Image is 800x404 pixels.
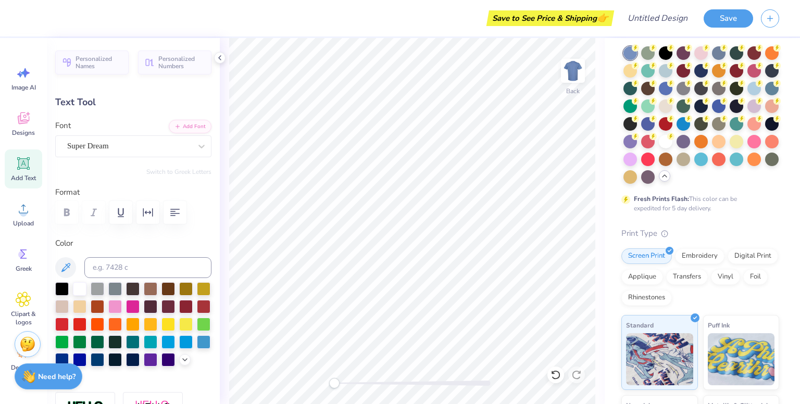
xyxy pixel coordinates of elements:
[489,10,611,26] div: Save to See Price & Shipping
[711,269,740,285] div: Vinyl
[621,290,672,306] div: Rhinestones
[55,237,211,249] label: Color
[708,320,730,331] span: Puff Ink
[11,363,36,372] span: Decorate
[621,228,779,239] div: Print Type
[146,168,211,176] button: Switch to Greek Letters
[84,257,211,278] input: e.g. 7428 c
[634,195,689,203] strong: Fresh Prints Flash:
[619,8,696,29] input: Untitled Design
[566,86,580,96] div: Back
[626,320,654,331] span: Standard
[621,248,672,264] div: Screen Print
[621,269,663,285] div: Applique
[138,51,211,74] button: Personalized Numbers
[329,378,340,388] div: Accessibility label
[11,174,36,182] span: Add Text
[666,269,708,285] div: Transfers
[704,9,753,28] button: Save
[708,333,775,385] img: Puff Ink
[169,120,211,133] button: Add Font
[13,219,34,228] span: Upload
[597,11,608,24] span: 👉
[6,310,41,326] span: Clipart & logos
[626,333,693,385] img: Standard
[16,264,32,273] span: Greek
[158,55,205,70] span: Personalized Numbers
[634,194,762,213] div: This color can be expedited for 5 day delivery.
[675,248,724,264] div: Embroidery
[11,83,36,92] span: Image AI
[76,55,122,70] span: Personalized Names
[55,186,211,198] label: Format
[55,120,71,132] label: Font
[562,60,583,81] img: Back
[55,95,211,109] div: Text Tool
[38,372,76,382] strong: Need help?
[728,248,778,264] div: Digital Print
[12,129,35,137] span: Designs
[743,269,768,285] div: Foil
[55,51,129,74] button: Personalized Names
